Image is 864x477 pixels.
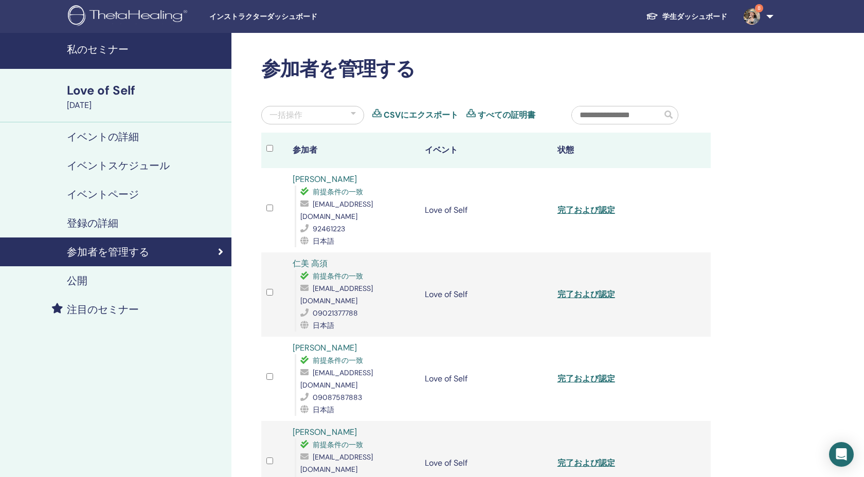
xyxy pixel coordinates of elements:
[293,342,357,353] a: [PERSON_NAME]
[313,405,334,414] span: 日本語
[829,442,854,467] div: Open Intercom Messenger
[67,274,87,287] h4: 公開
[313,224,345,233] span: 92461223
[293,174,357,185] a: [PERSON_NAME]
[67,159,170,172] h4: イベントスケジュール
[67,246,149,258] h4: 参加者を管理する
[67,131,139,143] h4: イベントの詳細
[313,321,334,330] span: 日本語
[313,271,363,281] span: 前提条件の一致
[287,133,420,168] th: 参加者
[646,12,658,21] img: graduation-cap-white.svg
[313,187,363,196] span: 前提条件の一致
[67,82,225,99] div: Love of Self
[384,109,458,121] a: CSVにエクスポート
[552,133,685,168] th: 状態
[261,58,711,81] h2: 参加者を管理する
[313,393,362,402] span: 09087587883
[300,199,373,221] span: [EMAIL_ADDRESS][DOMAIN_NAME]
[313,308,358,318] span: 09021377788
[420,252,552,337] td: Love of Self
[67,43,225,56] h4: 私のセミナー
[313,236,334,246] span: 日本語
[420,337,552,421] td: Love of Self
[313,356,363,365] span: 前提条件の一致
[300,452,373,474] span: [EMAIL_ADDRESS][DOMAIN_NAME]
[67,188,139,200] h4: イベントページ
[67,217,118,229] h4: 登録の詳細
[744,8,760,25] img: default.jpg
[67,99,225,112] div: [DATE]
[478,109,535,121] a: すべての証明書
[293,258,328,269] a: 仁美 高須
[557,289,615,300] a: 完了および認定
[755,4,763,12] span: 8
[557,205,615,215] a: 完了および認定
[638,7,735,26] a: 学生ダッシュボード
[293,427,357,437] a: [PERSON_NAME]
[300,284,373,305] span: [EMAIL_ADDRESS][DOMAIN_NAME]
[313,440,363,449] span: 前提条件の一致
[269,109,302,121] div: 一括操作
[557,457,615,468] a: 完了および認定
[557,373,615,384] a: 完了および認定
[300,368,373,390] span: [EMAIL_ADDRESS][DOMAIN_NAME]
[67,303,139,316] h4: 注目のセミナー
[209,11,364,22] span: インストラクターダッシュボード
[420,133,552,168] th: イベント
[61,82,231,112] a: Love of Self[DATE]
[420,168,552,252] td: Love of Self
[68,5,191,28] img: logo.png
